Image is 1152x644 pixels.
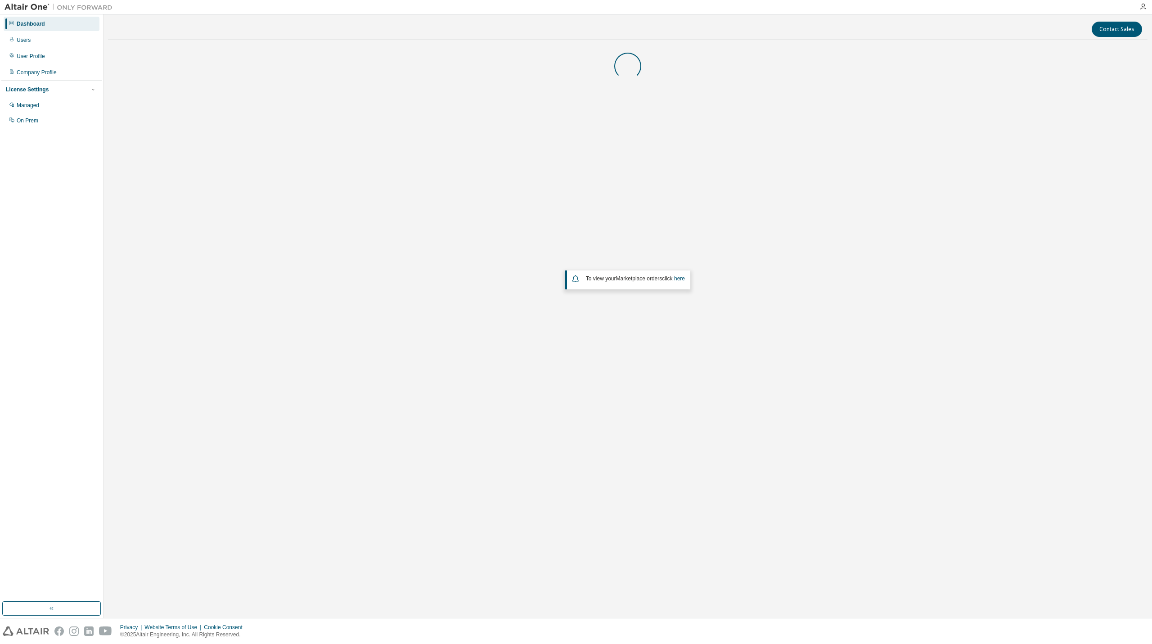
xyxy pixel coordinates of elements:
div: Dashboard [17,20,45,27]
img: instagram.svg [69,626,79,636]
img: altair_logo.svg [3,626,49,636]
img: facebook.svg [54,626,64,636]
div: License Settings [6,86,49,93]
div: Privacy [120,624,144,631]
a: here [674,275,685,282]
div: Cookie Consent [204,624,247,631]
button: Contact Sales [1092,22,1142,37]
div: User Profile [17,53,45,60]
div: Company Profile [17,69,57,76]
em: Marketplace orders [616,275,662,282]
span: To view your click [586,275,685,282]
div: Users [17,36,31,44]
div: Managed [17,102,39,109]
p: © 2025 Altair Engineering, Inc. All Rights Reserved. [120,631,248,639]
img: linkedin.svg [84,626,94,636]
img: youtube.svg [99,626,112,636]
div: Website Terms of Use [144,624,204,631]
div: On Prem [17,117,38,124]
img: Altair One [4,3,117,12]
